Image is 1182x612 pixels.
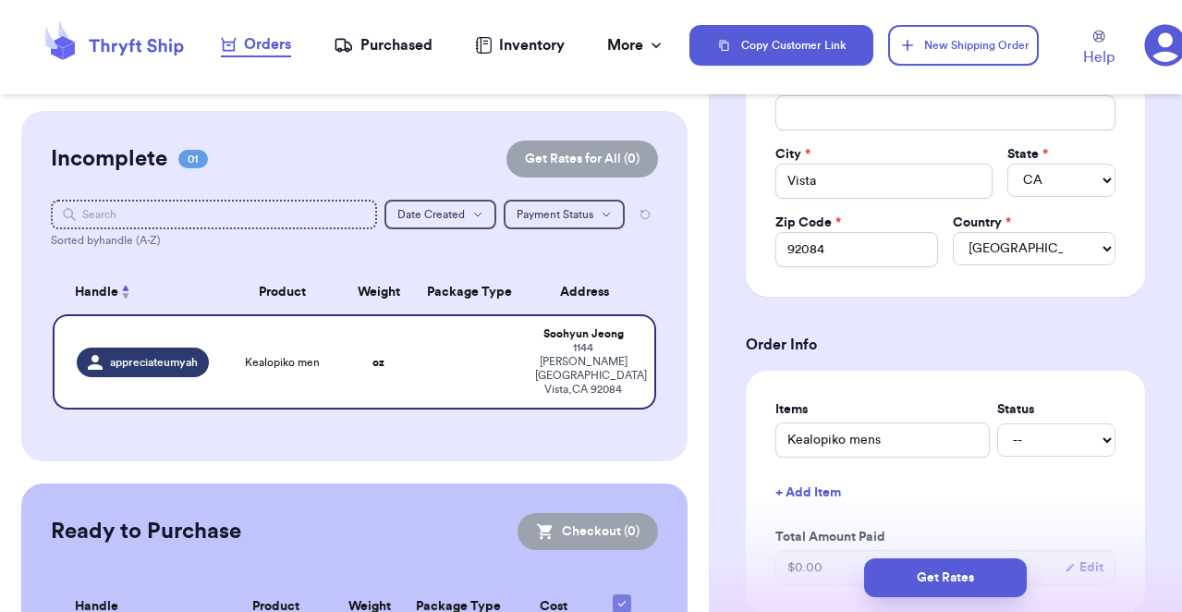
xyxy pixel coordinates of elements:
[118,281,133,303] button: Sort descending
[775,214,841,232] label: Zip Code
[775,232,938,267] input: 12345
[372,357,384,368] strong: oz
[110,355,198,370] span: appreciateumyah
[689,25,873,66] button: Copy Customer Link
[864,558,1027,597] button: Get Rates
[221,33,291,57] a: Orders
[535,341,633,397] div: 1144 [PERSON_NAME][GEOGRAPHIC_DATA] Vista , CA 92084
[775,145,810,164] label: City
[51,517,241,546] h2: Ready to Purchase
[222,270,343,314] th: Product
[746,334,1145,356] h3: Order Info
[607,34,665,56] div: More
[415,270,524,314] th: Package Type
[221,33,291,55] div: Orders
[1083,31,1115,68] a: Help
[518,513,658,550] button: Checkout (0)
[384,200,496,229] button: Date Created
[888,25,1040,66] button: New Shipping Order
[1007,145,1048,164] label: State
[506,141,658,177] button: Get Rates for All (0)
[334,34,433,56] a: Purchased
[51,144,167,174] h2: Incomplete
[245,355,320,370] span: Kealopiko men
[768,472,1123,513] button: + Add Item
[51,200,377,229] input: Search
[953,214,1011,232] label: Country
[632,200,658,229] button: Reset all filters
[517,209,593,220] span: Payment Status
[178,150,208,168] span: 01
[775,400,990,419] label: Items
[504,200,625,229] button: Payment Status
[51,233,658,248] div: Sorted by handle (A-Z)
[775,528,1115,546] label: Total Amount Paid
[524,270,657,314] th: Address
[343,270,415,314] th: Weight
[75,283,118,302] span: Handle
[997,400,1115,419] label: Status
[535,327,633,341] div: Soohyun Jeong
[475,34,565,56] a: Inventory
[1083,46,1115,68] span: Help
[397,209,465,220] span: Date Created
